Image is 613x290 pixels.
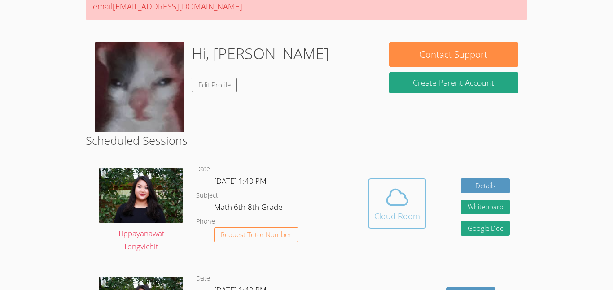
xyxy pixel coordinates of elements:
a: Edit Profile [192,78,237,92]
dt: Date [196,164,210,175]
img: Screenshot%202024-11-12%2011.19.09%20AM.png [95,42,184,132]
span: [DATE] 1:40 PM [214,176,267,186]
dt: Subject [196,190,218,201]
dt: Phone [196,216,215,227]
span: Request Tutor Number [221,231,291,238]
button: Request Tutor Number [214,227,298,242]
h1: Hi, [PERSON_NAME] [192,42,329,65]
a: Google Doc [461,221,510,236]
a: Details [461,178,510,193]
a: Tippayanawat Tongvichit [99,168,183,253]
dt: Date [196,273,210,284]
img: IMG_0561.jpeg [99,168,183,223]
button: Cloud Room [368,178,426,229]
button: Whiteboard [461,200,510,215]
dd: Math 6th-8th Grade [214,201,284,216]
div: Cloud Room [374,210,420,222]
button: Create Parent Account [389,72,518,93]
h2: Scheduled Sessions [86,132,527,149]
button: Contact Support [389,42,518,67]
